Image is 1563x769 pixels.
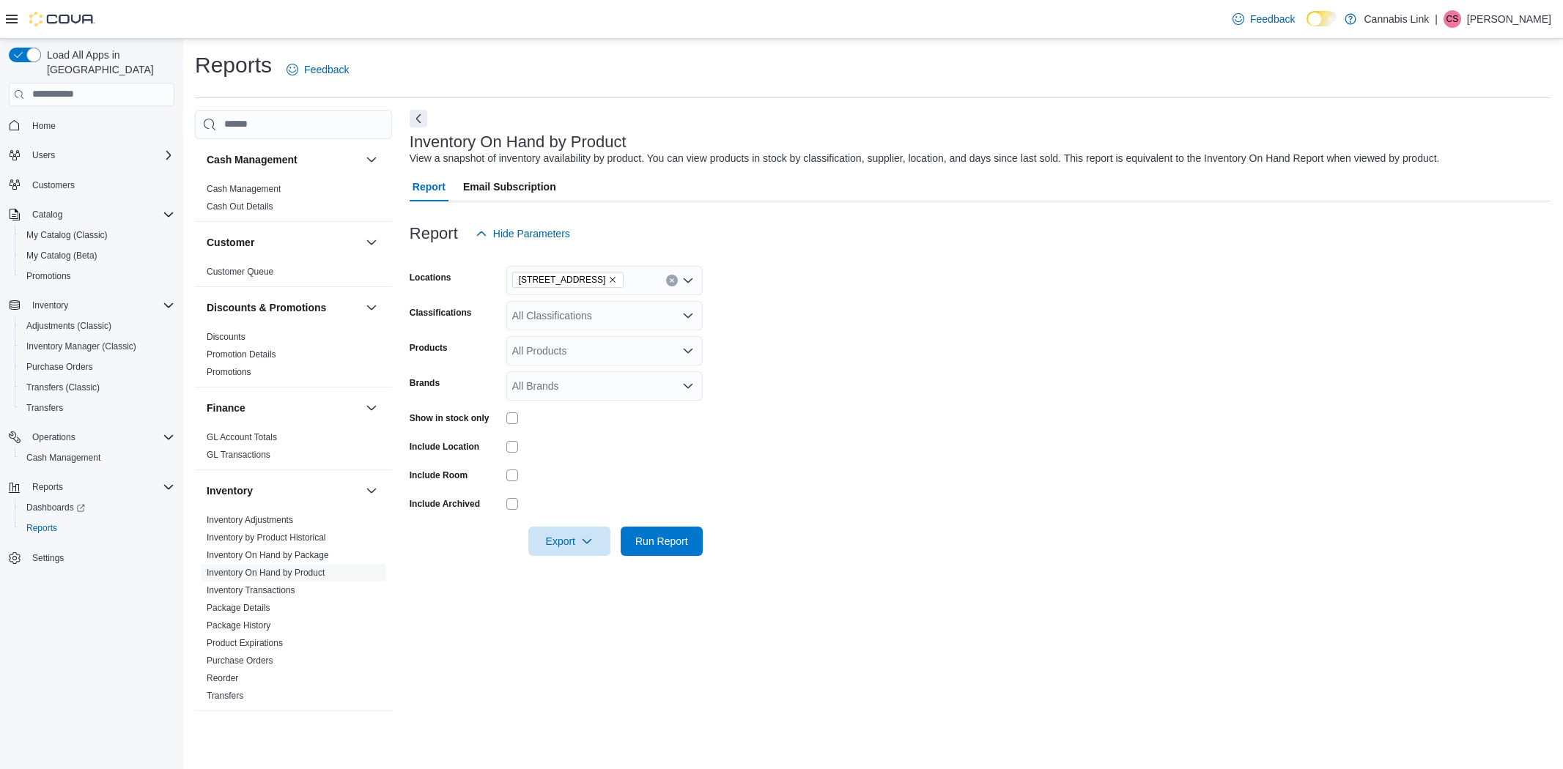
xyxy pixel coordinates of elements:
a: Customer Queue [207,267,273,277]
nav: Complex example [9,109,174,607]
span: Dashboards [21,499,174,516]
button: Finance [363,399,380,417]
h3: Finance [207,401,245,415]
span: Reports [32,481,63,493]
label: Brands [410,377,440,389]
button: Cash Management [207,152,360,167]
span: Package Details [207,602,270,614]
a: Home [26,117,62,135]
button: Promotions [15,266,180,286]
div: Discounts & Promotions [195,328,392,387]
span: Inventory Manager (Classic) [26,341,136,352]
h3: Inventory [207,483,253,498]
button: Hide Parameters [470,219,576,248]
label: Show in stock only [410,412,489,424]
span: Adjustments (Classic) [21,317,174,335]
a: My Catalog (Classic) [21,226,114,244]
h3: Discounts & Promotions [207,300,326,315]
span: Users [26,146,174,164]
span: Inventory by Product Historical [207,532,326,543]
span: Inventory [32,300,68,311]
button: Customer [363,234,380,251]
h3: Inventory On Hand by Product [410,133,627,151]
img: Cova [29,12,95,26]
span: Transfers (Classic) [21,379,174,396]
span: Export [537,527,602,556]
a: Inventory Transactions [207,585,295,595]
button: Reports [26,478,69,496]
a: Transfers [21,399,69,417]
button: Home [3,115,180,136]
a: Package Details [207,603,270,613]
label: Locations [410,272,451,283]
a: Inventory On Hand by Package [207,550,329,560]
span: Cash Management [21,449,174,467]
a: Inventory On Hand by Product [207,568,325,578]
span: Purchase Orders [21,358,174,376]
span: Catalog [32,209,62,220]
span: Reports [26,478,174,496]
a: Settings [26,549,70,567]
a: Promotions [207,367,251,377]
a: Reorder [207,673,238,683]
span: Users [32,149,55,161]
a: My Catalog (Beta) [21,247,103,264]
button: Open list of options [682,380,694,392]
button: Cash Management [15,447,180,468]
button: Transfers [15,398,180,418]
a: GL Account Totals [207,432,277,442]
a: GL Transactions [207,450,270,460]
button: Customers [3,174,180,196]
span: Report [413,172,446,201]
button: Inventory [26,297,74,314]
p: [PERSON_NAME] [1467,10,1551,28]
button: Export [528,527,610,556]
span: Inventory Adjustments [207,514,293,526]
span: Cash Out Details [207,201,273,212]
p: | [1435,10,1438,28]
h3: Cash Management [207,152,298,167]
span: Purchase Orders [207,655,273,666]
a: Transfers (Classic) [21,379,106,396]
button: Inventory [207,483,360,498]
button: Transfers (Classic) [15,377,180,398]
span: Reports [21,519,174,537]
button: My Catalog (Beta) [15,245,180,266]
span: Transfers [26,402,63,414]
span: Settings [32,552,64,564]
span: Home [32,120,56,132]
span: Customers [32,179,75,191]
span: Inventory On Hand by Product [207,567,325,579]
button: Clear input [666,275,678,286]
label: Include Location [410,441,479,453]
a: Promotion Details [207,349,276,360]
div: Chloe Smith [1444,10,1461,28]
button: Purchase Orders [15,357,180,377]
button: Operations [26,428,81,446]
button: Open list of options [682,345,694,357]
button: Catalog [3,204,180,225]
a: Dashboards [21,499,91,516]
span: Operations [32,431,75,443]
a: Package History [207,620,270,631]
button: Discounts & Promotions [363,299,380,316]
span: Catalog [26,206,174,223]
a: Purchase Orders [21,358,99,376]
label: Products [410,342,448,354]
a: Feedback [281,55,355,84]
span: Home [26,116,174,135]
a: Cash Management [207,184,281,194]
span: Hide Parameters [493,226,570,241]
button: Cash Management [363,151,380,168]
span: Cash Management [207,183,281,195]
a: Product Expirations [207,638,283,648]
span: My Catalog (Classic) [26,229,108,241]
button: Open list of options [682,275,694,286]
button: Finance [207,401,360,415]
div: View a snapshot of inventory availability by product. You can view products in stock by classific... [410,151,1440,166]
a: Adjustments (Classic) [21,317,117,335]
div: Finance [195,428,392,469]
